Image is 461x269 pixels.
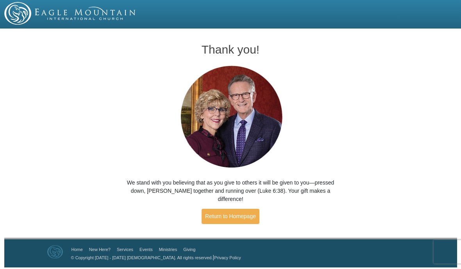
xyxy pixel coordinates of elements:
a: Events [139,247,153,252]
p: We stand with you believing that as you give to others it will be given to you—pressed down, [PER... [120,179,342,203]
a: Return to Homepage [202,209,259,224]
h1: Thank you! [120,43,342,56]
a: © Copyright [DATE] - [DATE] [DEMOGRAPHIC_DATA]. All rights reserved. [71,255,213,260]
a: Home [71,247,83,252]
a: Privacy Policy [214,255,241,260]
a: Giving [183,247,195,252]
img: EMIC [4,2,136,25]
a: New Here? [89,247,111,252]
img: Pastors George and Terri Pearsons [173,63,288,171]
a: Ministries [159,247,177,252]
img: Eagle Mountain International Church [47,245,63,258]
a: Services [117,247,133,252]
p: | [68,253,241,262]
